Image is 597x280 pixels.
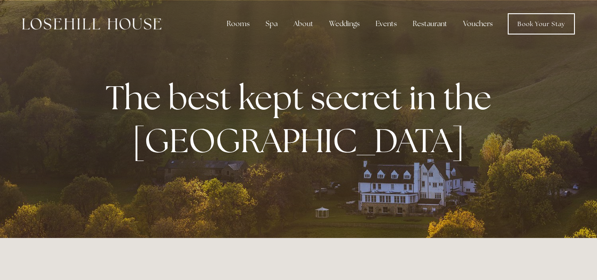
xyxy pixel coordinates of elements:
[286,15,320,33] div: About
[369,15,404,33] div: Events
[220,15,257,33] div: Rooms
[508,13,575,35] a: Book Your Stay
[106,76,498,162] strong: The best kept secret in the [GEOGRAPHIC_DATA]
[456,15,500,33] a: Vouchers
[22,18,161,30] img: Losehill House
[322,15,367,33] div: Weddings
[259,15,285,33] div: Spa
[406,15,454,33] div: Restaurant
